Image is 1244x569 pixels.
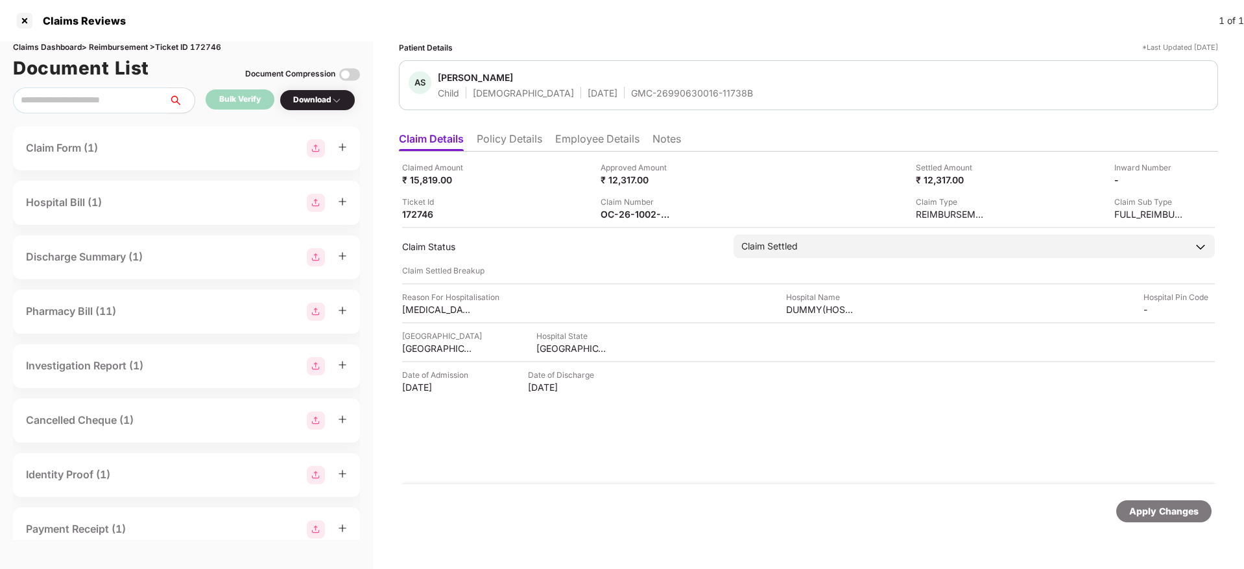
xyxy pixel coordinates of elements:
[1143,291,1215,303] div: Hospital Pin Code
[293,94,342,106] div: Download
[331,95,342,106] img: svg+xml;base64,PHN2ZyBpZD0iRHJvcGRvd24tMzJ4MzIiIHhtbG5zPSJodHRwOi8vd3d3LnczLm9yZy8yMDAwL3N2ZyIgd2...
[307,412,325,430] img: svg+xml;base64,PHN2ZyBpZD0iR3JvdXBfMjg4MTMiIGRhdGEtbmFtZT0iR3JvdXAgMjg4MTMiIHhtbG5zPSJodHRwOi8vd3...
[399,132,464,151] li: Claim Details
[1129,504,1199,518] div: Apply Changes
[438,71,513,84] div: [PERSON_NAME]
[26,249,143,265] div: Discharge Summary (1)
[402,240,721,253] div: Claim Status
[402,161,473,174] div: Claimed Amount
[1114,174,1186,186] div: -
[219,93,261,106] div: Bulk Verify
[601,161,672,174] div: Approved Amount
[338,415,347,424] span: plus
[631,87,753,99] div: GMC-26990630016-11738B
[26,467,110,483] div: Identity Proof (1)
[402,264,1215,277] div: Claim Settled Breakup
[555,132,640,151] li: Employee Details
[402,342,473,354] div: [GEOGRAPHIC_DATA]
[338,197,347,206] span: plus
[601,174,672,186] div: ₹ 12,317.00
[916,161,987,174] div: Settled Amount
[477,132,542,151] li: Policy Details
[601,196,672,208] div: Claim Number
[402,303,473,316] div: [MEDICAL_DATA]
[473,87,574,99] div: [DEMOGRAPHIC_DATA]
[26,412,134,428] div: Cancelled Cheque (1)
[26,303,116,319] div: Pharmacy Bill (11)
[338,306,347,315] span: plus
[402,291,499,303] div: Reason For Hospitalisation
[13,41,360,54] div: Claims Dashboard > Reimbursement > Ticket ID 172746
[1219,14,1244,28] div: 1 of 1
[26,521,126,537] div: Payment Receipt (1)
[307,139,325,157] img: svg+xml;base64,PHN2ZyBpZD0iR3JvdXBfMjg4MTMiIGRhdGEtbmFtZT0iR3JvdXAgMjg4MTMiIHhtbG5zPSJodHRwOi8vd3...
[399,41,453,54] div: Patient Details
[1114,161,1186,174] div: Inward Number
[402,208,473,220] div: 172746
[528,381,599,393] div: [DATE]
[338,143,347,152] span: plus
[438,87,459,99] div: Child
[402,174,473,186] div: ₹ 15,819.00
[338,251,347,261] span: plus
[307,466,325,484] img: svg+xml;base64,PHN2ZyBpZD0iR3JvdXBfMjg4MTMiIGRhdGEtbmFtZT0iR3JvdXAgMjg4MTMiIHhtbG5zPSJodHRwOi8vd3...
[536,330,608,342] div: Hospital State
[786,303,857,316] div: DUMMY(HOSPITAL CONFIRMATION WHETHER NETWORK OR NON-NETWORK)
[652,132,681,151] li: Notes
[338,469,347,478] span: plus
[601,208,672,220] div: OC-26-1002-8403-00455457
[1143,303,1215,316] div: -
[916,174,987,186] div: ₹ 12,317.00
[26,140,98,156] div: Claim Form (1)
[338,360,347,369] span: plus
[588,87,617,99] div: [DATE]
[307,303,325,321] img: svg+xml;base64,PHN2ZyBpZD0iR3JvdXBfMjg4MTMiIGRhdGEtbmFtZT0iR3JvdXAgMjg4MTMiIHhtbG5zPSJodHRwOi8vd3...
[168,95,195,106] span: search
[402,196,473,208] div: Ticket Id
[536,342,608,354] div: [GEOGRAPHIC_DATA]
[1194,240,1207,253] img: downArrowIcon
[339,64,360,85] img: svg+xml;base64,PHN2ZyBpZD0iVG9nZ2xlLTMyeDMyIiB4bWxucz0iaHR0cDovL3d3dy53My5vcmcvMjAwMC9zdmciIHdpZH...
[26,194,102,211] div: Hospital Bill (1)
[307,248,325,266] img: svg+xml;base64,PHN2ZyBpZD0iR3JvdXBfMjg4MTMiIGRhdGEtbmFtZT0iR3JvdXAgMjg4MTMiIHhtbG5zPSJodHRwOi8vd3...
[307,194,325,212] img: svg+xml;base64,PHN2ZyBpZD0iR3JvdXBfMjg4MTMiIGRhdGEtbmFtZT0iR3JvdXAgMjg4MTMiIHhtbG5zPSJodHRwOi8vd3...
[916,208,987,220] div: REIMBURSEMENT
[13,54,149,82] h1: Document List
[786,291,857,303] div: Hospital Name
[528,369,599,381] div: Date of Discharge
[307,357,325,375] img: svg+xml;base64,PHN2ZyBpZD0iR3JvdXBfMjg4MTMiIGRhdGEtbmFtZT0iR3JvdXAgMjg4MTMiIHhtbG5zPSJodHRwOi8vd3...
[402,369,473,381] div: Date of Admission
[741,239,798,253] div: Claim Settled
[35,14,126,27] div: Claims Reviews
[409,71,431,94] div: AS
[402,381,473,393] div: [DATE]
[1142,41,1218,54] div: *Last Updated [DATE]
[1114,208,1186,220] div: FULL_REIMBURSEMENT
[916,196,987,208] div: Claim Type
[245,68,335,80] div: Document Compression
[168,87,195,113] button: search
[307,520,325,539] img: svg+xml;base64,PHN2ZyBpZD0iR3JvdXBfMjg4MTMiIGRhdGEtbmFtZT0iR3JvdXAgMjg4MTMiIHhtbG5zPSJodHRwOi8vd3...
[1114,196,1186,208] div: Claim Sub Type
[26,358,143,374] div: Investigation Report (1)
[402,330,482,342] div: [GEOGRAPHIC_DATA]
[338,524,347,533] span: plus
